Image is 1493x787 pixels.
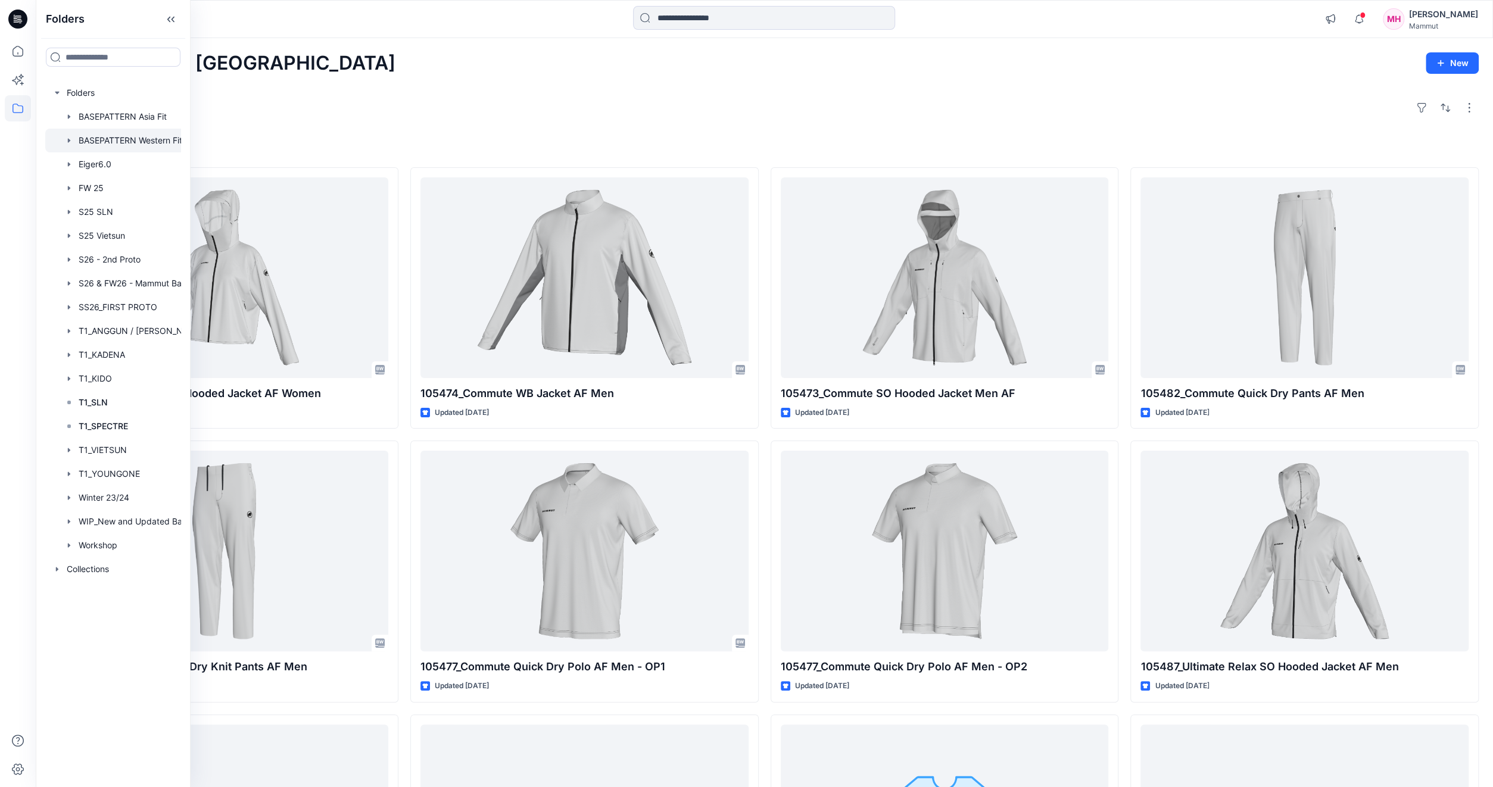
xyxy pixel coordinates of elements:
[79,395,108,410] p: T1_SLN
[1155,407,1209,419] p: Updated [DATE]
[50,141,1479,155] h4: Styles
[1140,385,1469,402] p: 105482_Commute Quick Dry Pants AF Men
[60,451,388,651] a: 105483_Commute Quick Dry Knit Pants AF Men
[420,385,749,402] p: 105474_Commute WB Jacket AF Men
[1140,451,1469,651] a: 105487_Ultimate Relax SO Hooded Jacket AF Men
[781,451,1109,651] a: 105477_Commute Quick Dry Polo AF Men - OP2
[60,658,388,675] p: 105483_Commute Quick Dry Knit Pants AF Men
[79,419,128,433] p: T1_SPECTRE
[50,52,395,74] h2: Welcome back, [GEOGRAPHIC_DATA]
[1409,7,1478,21] div: [PERSON_NAME]
[435,680,489,692] p: Updated [DATE]
[1409,21,1478,30] div: Mammut
[1383,8,1404,30] div: MH
[1155,680,1209,692] p: Updated [DATE]
[795,407,849,419] p: Updated [DATE]
[1140,177,1469,378] a: 105482_Commute Quick Dry Pants AF Men
[1426,52,1479,74] button: New
[435,407,489,419] p: Updated [DATE]
[60,385,388,402] p: 105475_Commute Light Hooded Jacket AF Women
[420,177,749,378] a: 105474_Commute WB Jacket AF Men
[420,658,749,675] p: 105477_Commute Quick Dry Polo AF Men - OP1
[420,451,749,651] a: 105477_Commute Quick Dry Polo AF Men - OP1
[781,658,1109,675] p: 105477_Commute Quick Dry Polo AF Men - OP2
[795,680,849,692] p: Updated [DATE]
[60,177,388,378] a: 105475_Commute Light Hooded Jacket AF Women
[781,177,1109,378] a: 105473_Commute SO Hooded Jacket Men AF
[1140,658,1469,675] p: 105487_Ultimate Relax SO Hooded Jacket AF Men
[781,385,1109,402] p: 105473_Commute SO Hooded Jacket Men AF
